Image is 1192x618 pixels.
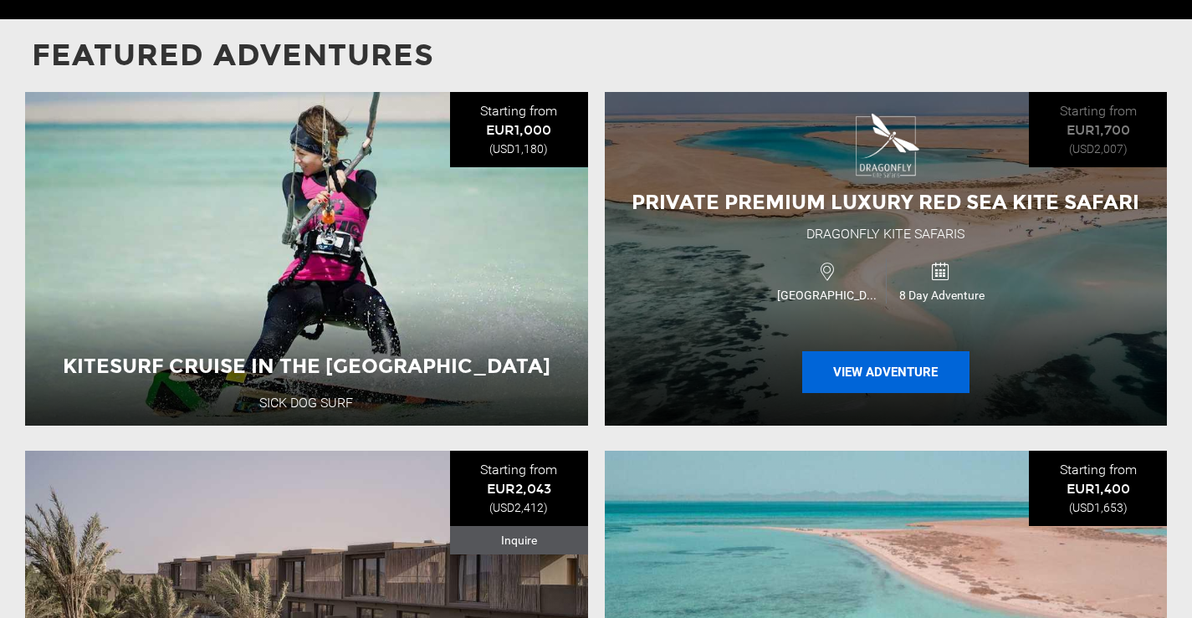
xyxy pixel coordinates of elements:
[806,225,964,244] div: Dragonfly Kite Safaris
[887,287,998,304] span: 8 Day Adventure
[773,287,885,304] span: [GEOGRAPHIC_DATA]
[632,190,1139,214] span: Private Premium Luxury Red Sea Kite Safari
[802,351,969,393] button: View Adventure
[32,34,1160,77] p: Featured Adventures
[852,113,919,180] img: images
